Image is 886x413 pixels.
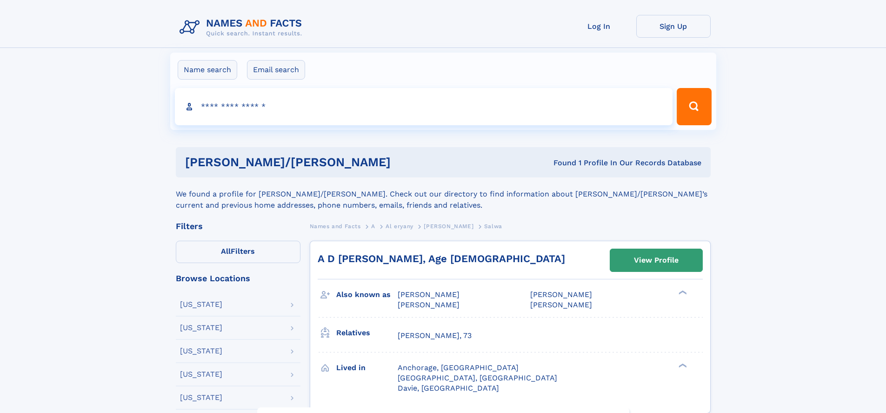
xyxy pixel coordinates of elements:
div: Filters [176,222,300,230]
label: Email search [247,60,305,80]
label: Name search [178,60,237,80]
span: Davie, [GEOGRAPHIC_DATA] [398,384,499,393]
h1: [PERSON_NAME]/[PERSON_NAME] [185,156,472,168]
span: [PERSON_NAME] [530,290,592,299]
label: Filters [176,241,300,263]
div: [US_STATE] [180,301,222,308]
h3: Also known as [336,287,398,303]
div: Browse Locations [176,274,300,283]
a: Al eryany [386,220,413,232]
span: Salwa [484,223,502,230]
div: View Profile [634,250,679,271]
a: Sign Up [636,15,711,38]
div: We found a profile for [PERSON_NAME]/[PERSON_NAME]. Check out our directory to find information a... [176,177,711,211]
span: Al eryany [386,223,413,230]
img: Logo Names and Facts [176,15,310,40]
a: [PERSON_NAME], 73 [398,331,472,341]
a: [PERSON_NAME] [424,220,473,232]
span: All [221,247,231,256]
div: ❯ [676,362,687,368]
span: [PERSON_NAME] [530,300,592,309]
a: A D [PERSON_NAME], Age [DEMOGRAPHIC_DATA] [318,253,565,264]
div: [US_STATE] [180,347,222,355]
button: Search Button [677,88,711,125]
div: [US_STATE] [180,394,222,401]
span: Anchorage, [GEOGRAPHIC_DATA] [398,363,519,372]
h3: Relatives [336,325,398,341]
div: [US_STATE] [180,324,222,332]
span: [GEOGRAPHIC_DATA], [GEOGRAPHIC_DATA] [398,373,557,382]
div: ❯ [676,290,687,296]
span: A [371,223,375,230]
input: search input [175,88,673,125]
div: [US_STATE] [180,371,222,378]
span: [PERSON_NAME] [398,290,460,299]
a: Log In [562,15,636,38]
a: A [371,220,375,232]
div: Found 1 Profile In Our Records Database [472,158,701,168]
a: Names and Facts [310,220,361,232]
h3: Lived in [336,360,398,376]
span: [PERSON_NAME] [424,223,473,230]
span: [PERSON_NAME] [398,300,460,309]
a: View Profile [610,249,702,271]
